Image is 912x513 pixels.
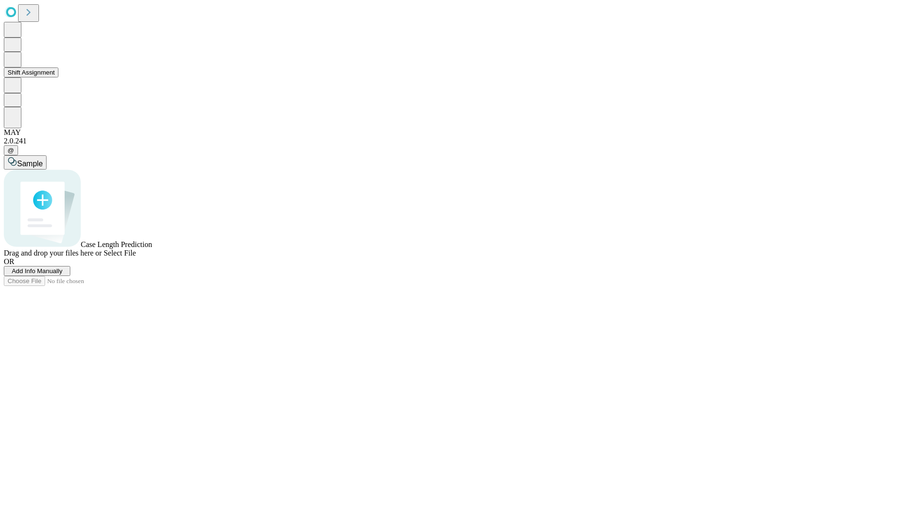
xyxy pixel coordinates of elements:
[17,160,43,168] span: Sample
[4,128,908,137] div: MAY
[4,137,908,145] div: 2.0.241
[81,240,152,248] span: Case Length Prediction
[4,67,58,77] button: Shift Assignment
[4,155,47,170] button: Sample
[8,147,14,154] span: @
[4,145,18,155] button: @
[4,266,70,276] button: Add Info Manually
[4,249,102,257] span: Drag and drop your files here or
[4,257,14,266] span: OR
[104,249,136,257] span: Select File
[12,267,63,275] span: Add Info Manually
